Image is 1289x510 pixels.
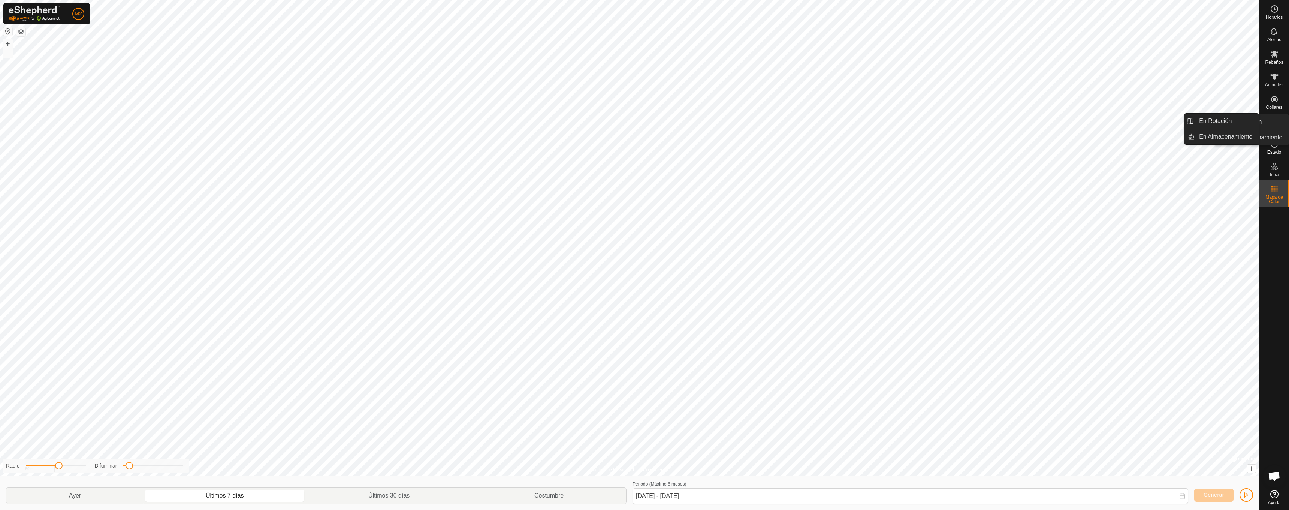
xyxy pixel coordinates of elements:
span: Rebaños [1265,60,1283,64]
label: Periodo (Máximo 6 meses) [633,481,686,487]
img: Logo Gallagher [9,6,60,21]
button: + [3,39,12,48]
span: Horarios [1266,15,1283,19]
span: Ayer [69,491,81,500]
span: Collares [1266,105,1282,109]
span: i [1251,465,1252,472]
li: En Rotación [1184,114,1259,129]
span: Últimos 7 días [206,491,244,500]
span: Estado [1267,150,1281,154]
label: Radio [6,462,20,470]
span: Infra [1270,172,1279,177]
button: Generar [1194,489,1234,502]
a: En Almacenamiento [1195,129,1259,144]
span: Costumbre [534,491,564,500]
span: M2 [75,10,82,18]
li: En Almacenamiento [1184,129,1259,144]
div: Obre el xat [1263,465,1286,487]
span: En Almacenamiento [1199,132,1252,141]
span: Ayuda [1268,501,1281,505]
button: – [3,49,12,58]
span: Animales [1265,82,1283,87]
span: En Rotación [1199,117,1232,126]
label: Difuminar [95,462,117,470]
button: i [1247,465,1256,473]
button: Capas del Mapa [16,27,25,36]
a: Política de Privacidad [591,466,634,473]
span: Generar [1204,492,1224,498]
span: Últimos 30 días [368,491,410,500]
a: Contáctenos [643,466,668,473]
span: Alertas [1267,37,1281,42]
button: Restablecer Mapa [3,27,12,36]
a: Ayuda [1259,487,1289,508]
span: En Almacenamiento [1229,133,1282,142]
a: En Rotación [1195,114,1259,129]
span: Mapa de Calor [1261,195,1287,204]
